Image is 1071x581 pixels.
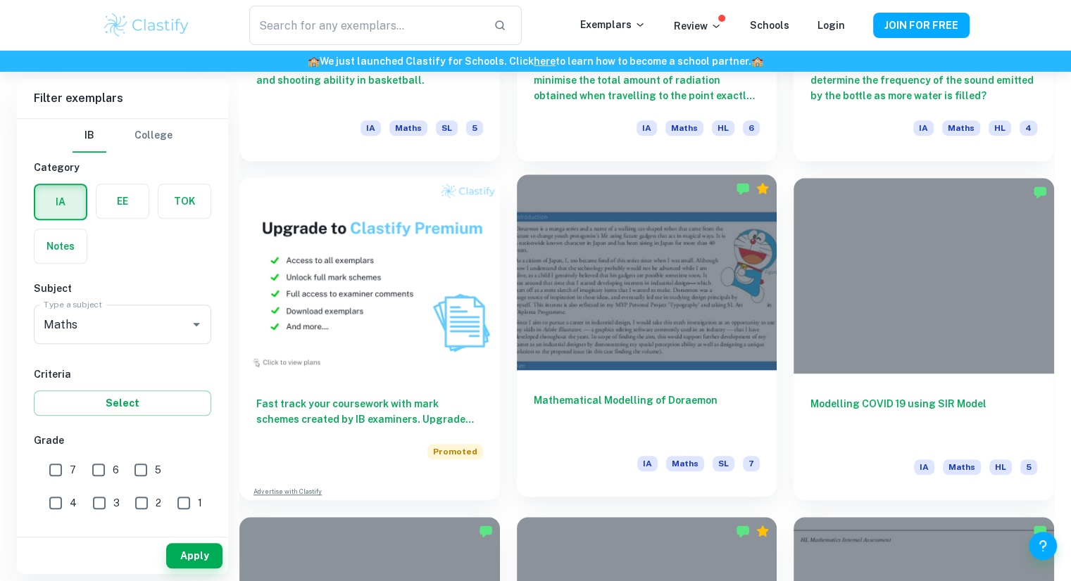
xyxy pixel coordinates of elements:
[637,456,658,471] span: IA
[943,459,981,475] span: Maths
[1033,185,1047,199] img: Marked
[256,57,483,103] h6: Investigating the correlation between height and shooting ability in basketball.
[427,444,483,459] span: Promoted
[198,495,202,511] span: 1
[1020,459,1037,475] span: 5
[810,396,1037,442] h6: Modelling COVID 19 using SIR Model
[674,18,722,34] p: Review
[156,495,161,511] span: 2
[308,56,320,67] span: 🏫
[35,229,87,263] button: Notes
[743,456,760,471] span: 7
[750,20,789,31] a: Schools
[34,433,211,448] h6: Grade
[534,57,760,103] h6: What trajectory should the spaceship use to minimise the total amount of radiation obtained when ...
[73,119,173,153] div: Filter type choice
[34,160,211,175] h6: Category
[479,524,493,538] img: Marked
[96,184,149,218] button: EE
[35,185,86,219] button: IA
[256,396,483,427] h6: Fast track your coursework with mark schemes created by IB examiners. Upgrade now
[102,11,192,39] img: Clastify logo
[34,390,211,416] button: Select
[534,392,760,439] h6: Mathematical Modelling of Doraemon
[810,57,1037,103] h6: How does the volume of water inside a bottle determine the frequency of the sound emitted by the ...
[134,119,173,153] button: College
[73,119,106,153] button: IB
[1020,120,1037,136] span: 4
[873,13,970,38] button: JOIN FOR FREE
[1033,524,1047,538] img: Marked
[818,20,845,31] a: Login
[44,298,102,310] label: Type a subject
[665,120,703,136] span: Maths
[239,178,500,373] img: Thumbnail
[113,462,119,478] span: 6
[736,524,750,538] img: Marked
[249,6,482,45] input: Search for any exemplars...
[713,456,734,471] span: SL
[1029,532,1057,560] button: Help and Feedback
[466,120,483,136] span: 5
[158,184,211,218] button: TOK
[517,178,777,499] a: Mathematical Modelling of DoraemonIAMathsSL7
[736,181,750,196] img: Marked
[743,120,760,136] span: 6
[34,281,211,296] h6: Subject
[756,524,770,538] div: Premium
[34,366,211,382] h6: Criteria
[989,120,1011,136] span: HL
[913,120,934,136] span: IA
[361,120,381,136] span: IA
[794,178,1054,499] a: Modelling COVID 19 using SIR ModelIAMathsHL5
[155,462,161,478] span: 5
[253,487,322,497] a: Advertise with Clastify
[637,120,657,136] span: IA
[989,459,1012,475] span: HL
[756,181,770,196] div: Premium
[17,79,228,118] h6: Filter exemplars
[70,495,77,511] span: 4
[389,120,427,136] span: Maths
[712,120,734,136] span: HL
[113,495,120,511] span: 3
[166,543,223,568] button: Apply
[534,56,556,67] a: here
[187,314,206,334] button: Open
[436,120,458,136] span: SL
[751,56,763,67] span: 🏫
[666,456,704,471] span: Maths
[580,17,646,32] p: Exemplars
[914,459,934,475] span: IA
[3,53,1068,69] h6: We just launched Clastify for Schools. Click to learn how to become a school partner.
[70,462,76,478] span: 7
[942,120,980,136] span: Maths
